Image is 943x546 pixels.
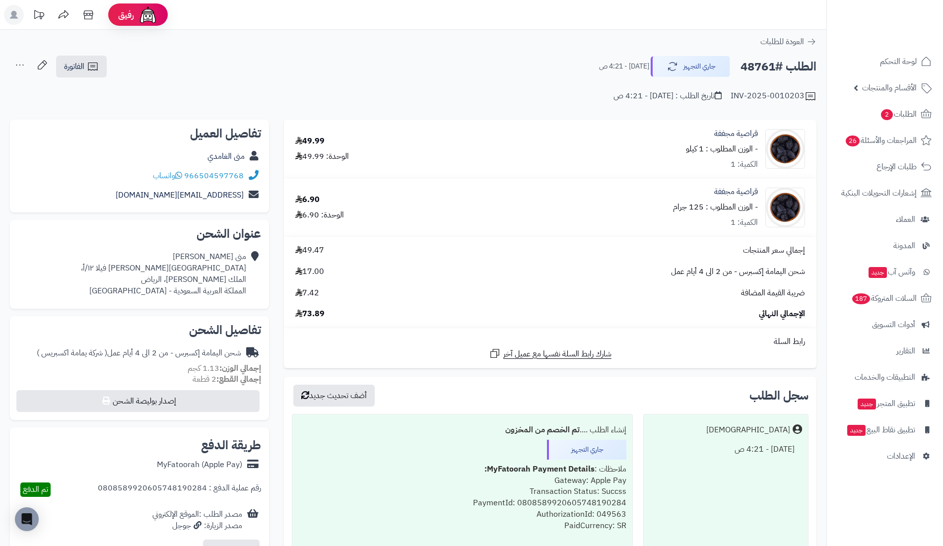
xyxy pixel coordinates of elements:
[18,128,261,139] h2: تفاصيل العميل
[157,459,242,471] div: MyFatoorah (Apple Pay)
[896,344,915,358] span: التقارير
[484,463,595,475] b: MyFatoorah Payment Details:
[833,286,937,310] a: السلات المتروكة187
[673,201,758,213] small: - الوزن المطلوب : 125 جرام
[847,425,866,436] span: جديد
[98,482,261,497] div: رقم عملية الدفع : 0808589920605748190284
[855,370,915,384] span: التطبيقات والخدمات
[153,170,182,182] a: واتساب
[184,170,244,182] a: 966504597768
[876,20,934,41] img: logo-2.png
[219,362,261,374] strong: إجمالي الوزن:
[56,56,107,77] a: الفاتورة
[766,129,805,169] img: 1692468804-Dried%20Prunes-90x90.jpg
[760,36,816,48] a: العودة للطلبات
[706,424,790,436] div: [DEMOGRAPHIC_DATA]
[851,291,917,305] span: السلات المتروكة
[295,266,324,277] span: 17.00
[749,390,808,402] h3: سجل الطلب
[766,188,805,227] img: 1692468804-Dried%20Prunes-90x90.jpg
[599,62,649,71] small: [DATE] - 4:21 ص
[858,399,876,409] span: جديد
[862,81,917,95] span: الأقسام والمنتجات
[845,134,917,147] span: المراجعات والأسئلة
[295,194,320,205] div: 6.90
[896,212,915,226] span: العملاء
[15,507,39,531] div: Open Intercom Messenger
[741,57,816,77] h2: الطلب #48761
[23,483,48,495] span: تم الدفع
[880,109,893,120] span: 2
[26,5,51,27] a: تحديثات المنصة
[64,61,84,72] span: الفاتورة
[37,347,241,359] div: شحن اليمامة إكسبرس - من 2 الى 4 أيام عمل
[887,449,915,463] span: الإعدادات
[741,287,805,299] span: ضريبة القيمة المضافة
[188,362,261,374] small: 1.13 كجم
[651,56,730,77] button: جاري التجهيز
[731,217,758,228] div: الكمية: 1
[833,365,937,389] a: التطبيقات والخدمات
[118,9,134,21] span: رفيق
[201,439,261,451] h2: طريقة الدفع
[216,373,261,385] strong: إجمالي القطع:
[833,155,937,179] a: طلبات الإرجاع
[81,251,246,296] div: منى [PERSON_NAME] [GEOGRAPHIC_DATA][PERSON_NAME] فيلا ١٢/أ، الملك [PERSON_NAME]، الرياض المملكة ا...
[852,293,871,304] span: 187
[731,90,816,102] div: INV-2025-0010203
[841,186,917,200] span: إشعارات التحويلات البنكية
[880,55,917,68] span: لوحة التحكم
[845,135,860,146] span: 26
[293,385,375,407] button: أضف تحديث جديد
[833,418,937,442] a: تطبيق نقاط البيعجديد
[893,239,915,253] span: المدونة
[833,207,937,231] a: العملاء
[295,151,349,162] div: الوحدة: 49.99
[686,143,758,155] small: - الوزن المطلوب : 1 كيلو
[288,336,812,347] div: رابط السلة
[489,347,611,360] a: شارك رابط السلة نفسها مع عميل آخر
[880,107,917,121] span: الطلبات
[18,324,261,336] h2: تفاصيل الشحن
[714,128,758,139] a: قراصية مجففة
[731,159,758,170] div: الكمية: 1
[743,245,805,256] span: إجمالي سعر المنتجات
[193,373,261,385] small: 2 قطعة
[846,423,915,437] span: تطبيق نقاط البيع
[613,90,722,102] div: تاريخ الطلب : [DATE] - 4:21 ص
[207,150,245,162] a: منى الغامدي
[833,181,937,205] a: إشعارات التحويلات البنكية
[295,287,319,299] span: 7.42
[152,520,242,532] div: مصدر الزيارة: جوجل
[833,129,937,152] a: المراجعات والأسئلة26
[833,392,937,415] a: تطبيق المتجرجديد
[833,313,937,337] a: أدوات التسويق
[650,440,802,459] div: [DATE] - 4:21 ص
[833,50,937,73] a: لوحة التحكم
[295,245,324,256] span: 49.47
[872,318,915,332] span: أدوات التسويق
[505,424,580,436] b: تم الخصم من المخزون
[671,266,805,277] span: شحن اليمامة إكسبرس - من 2 الى 4 أيام عمل
[868,265,915,279] span: وآتس آب
[833,102,937,126] a: الطلبات2
[37,347,107,359] span: ( شركة يمامة اكسبريس )
[833,234,937,258] a: المدونة
[547,440,626,460] div: جاري التجهيز
[295,136,325,147] div: 49.99
[869,267,887,278] span: جديد
[503,348,611,360] span: شارك رابط السلة نفسها مع عميل آخر
[116,189,244,201] a: [EMAIL_ADDRESS][DOMAIN_NAME]
[833,444,937,468] a: الإعدادات
[759,308,805,320] span: الإجمالي النهائي
[714,186,758,198] a: قراصية مجففة
[295,209,344,221] div: الوحدة: 6.90
[16,390,260,412] button: إصدار بوليصة الشحن
[18,228,261,240] h2: عنوان الشحن
[152,509,242,532] div: مصدر الطلب :الموقع الإلكتروني
[760,36,804,48] span: العودة للطلبات
[876,160,917,174] span: طلبات الإرجاع
[298,420,626,440] div: إنشاء الطلب ....
[833,339,937,363] a: التقارير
